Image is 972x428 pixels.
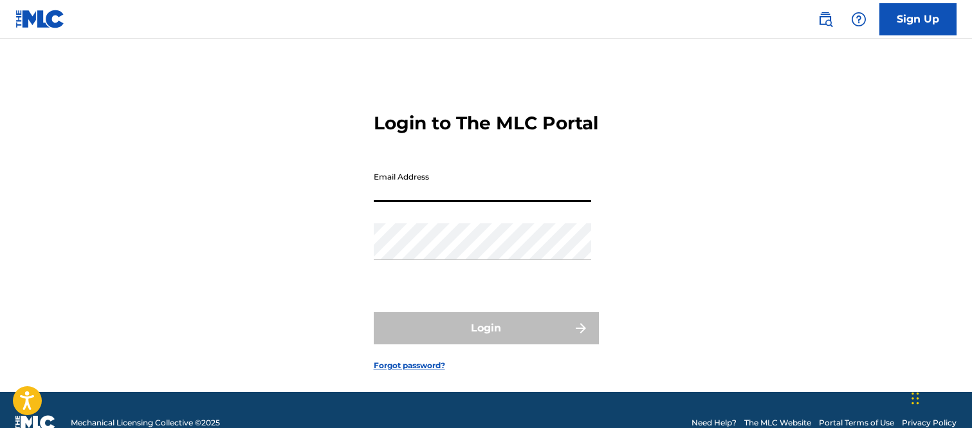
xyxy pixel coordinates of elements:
div: Arrastrar [912,379,919,418]
div: Help [846,6,872,32]
a: Public Search [812,6,838,32]
h3: Login to The MLC Portal [374,112,598,135]
a: Forgot password? [374,360,445,371]
iframe: Chat Widget [908,366,972,428]
div: Widget de chat [908,366,972,428]
img: help [851,12,867,27]
a: Sign Up [879,3,957,35]
img: MLC Logo [15,10,65,28]
img: search [818,12,833,27]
